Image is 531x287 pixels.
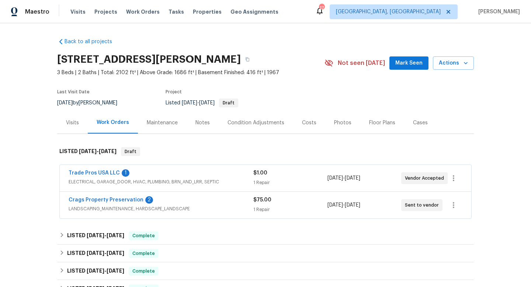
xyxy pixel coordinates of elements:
[57,100,73,106] span: [DATE]
[87,268,124,273] span: -
[395,59,423,68] span: Mark Seen
[129,232,158,239] span: Complete
[319,4,324,12] div: 17
[67,267,124,276] h6: LISTED
[405,201,442,209] span: Sent to vendor
[413,119,428,127] div: Cases
[69,178,253,186] span: ELECTRICAL, GARAGE_DOOR, HVAC, PLUMBING, BRN_AND_LRR, SEPTIC
[94,8,117,15] span: Projects
[87,250,104,256] span: [DATE]
[338,59,385,67] span: Not seen [DATE]
[169,9,184,14] span: Tasks
[345,176,360,181] span: [DATE]
[327,176,343,181] span: [DATE]
[405,174,447,182] span: Vendor Accepted
[66,119,79,127] div: Visits
[87,268,104,273] span: [DATE]
[87,233,104,238] span: [DATE]
[475,8,520,15] span: [PERSON_NAME]
[87,250,124,256] span: -
[369,119,395,127] div: Floor Plans
[228,119,284,127] div: Condition Adjustments
[122,148,139,155] span: Draft
[182,100,215,106] span: -
[57,38,128,45] a: Back to all projects
[57,227,474,245] div: LISTED [DATE]-[DATE]Complete
[439,59,468,68] span: Actions
[199,100,215,106] span: [DATE]
[129,267,158,275] span: Complete
[99,149,117,154] span: [DATE]
[327,201,360,209] span: -
[107,250,124,256] span: [DATE]
[230,8,278,15] span: Geo Assignments
[57,245,474,262] div: LISTED [DATE]-[DATE]Complete
[107,233,124,238] span: [DATE]
[253,170,267,176] span: $1.00
[166,100,238,106] span: Listed
[182,100,197,106] span: [DATE]
[327,203,343,208] span: [DATE]
[253,197,271,203] span: $75.00
[241,53,254,66] button: Copy Address
[193,8,222,15] span: Properties
[97,119,129,126] div: Work Orders
[69,170,120,176] a: Trade Pros USA LLC
[345,203,360,208] span: [DATE]
[166,90,182,94] span: Project
[67,249,124,258] h6: LISTED
[79,149,97,154] span: [DATE]
[389,56,428,70] button: Mark Seen
[67,231,124,240] h6: LISTED
[145,196,153,204] div: 2
[327,174,360,182] span: -
[57,69,324,76] span: 3 Beds | 2 Baths | Total: 2102 ft² | Above Grade: 1686 ft² | Basement Finished: 416 ft² | 1967
[147,119,178,127] div: Maintenance
[57,98,126,107] div: by [PERSON_NAME]
[220,101,237,105] span: Draft
[87,233,124,238] span: -
[70,8,86,15] span: Visits
[57,140,474,163] div: LISTED [DATE]-[DATE]Draft
[57,90,90,94] span: Last Visit Date
[336,8,441,15] span: [GEOGRAPHIC_DATA], [GEOGRAPHIC_DATA]
[79,149,117,154] span: -
[126,8,160,15] span: Work Orders
[122,169,129,177] div: 1
[57,262,474,280] div: LISTED [DATE]-[DATE]Complete
[59,147,117,156] h6: LISTED
[25,8,49,15] span: Maestro
[253,179,327,186] div: 1 Repair
[433,56,474,70] button: Actions
[69,197,143,203] a: Crags Property Preservation
[129,250,158,257] span: Complete
[253,206,327,213] div: 1 Repair
[57,56,241,63] h2: [STREET_ADDRESS][PERSON_NAME]
[107,268,124,273] span: [DATE]
[334,119,351,127] div: Photos
[302,119,316,127] div: Costs
[195,119,210,127] div: Notes
[69,205,253,212] span: LANDSCAPING_MAINTENANCE, HARDSCAPE_LANDSCAPE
